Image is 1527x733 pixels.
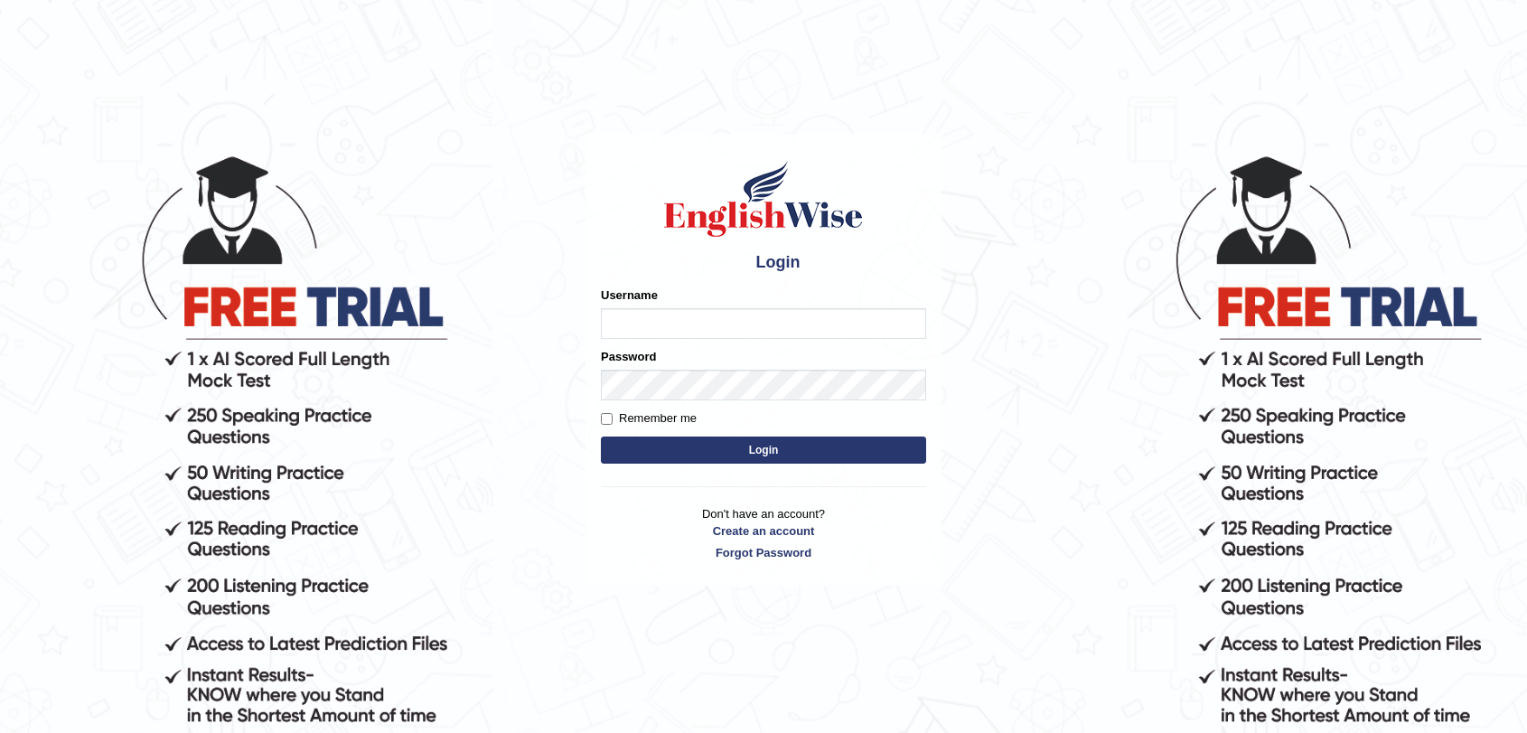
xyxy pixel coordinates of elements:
[660,158,867,240] img: Logo of English Wise sign in for intelligent practice with AI
[601,348,656,365] label: Password
[601,505,926,561] p: Don't have an account?
[601,437,926,464] button: Login
[601,413,613,425] input: Remember me
[601,409,697,428] label: Remember me
[601,522,926,540] a: Create an account
[601,287,658,304] label: Username
[601,544,926,561] a: Forgot Password
[601,249,926,277] h4: Login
